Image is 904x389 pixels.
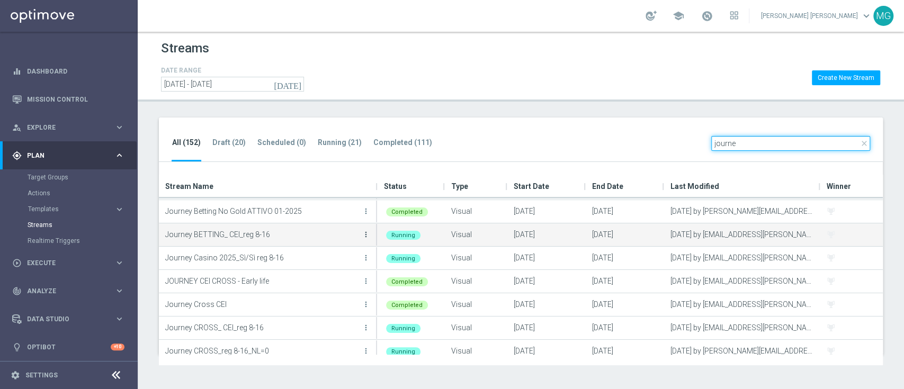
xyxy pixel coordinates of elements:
[445,340,507,363] div: Visual
[586,200,664,223] div: [DATE]
[514,176,549,197] span: Start Date
[507,293,586,316] div: [DATE]
[165,203,360,219] p: Journey Betting No Gold ATTIVO 01-2025
[12,67,125,76] button: equalizer Dashboard
[860,139,869,148] i: close
[274,79,302,89] i: [DATE]
[362,254,370,262] i: more_vert
[272,77,304,93] button: [DATE]
[28,233,137,249] div: Realtime Triggers
[361,294,371,315] button: more_vert
[165,320,360,336] p: Journey CROSS_ CEI_reg 8-16
[12,342,22,352] i: lightbulb
[362,347,370,355] i: more_vert
[384,176,407,197] span: Status
[361,340,371,361] button: more_vert
[445,270,507,293] div: Visual
[507,316,586,339] div: [DATE]
[114,286,124,296] i: keyboard_arrow_right
[12,67,22,76] i: equalizer
[586,223,664,246] div: [DATE]
[27,288,114,294] span: Analyze
[386,324,420,333] div: Running
[361,224,371,245] button: more_vert
[664,316,820,339] div: [DATE] by [EMAIL_ADDRESS][PERSON_NAME][DOMAIN_NAME]
[28,221,110,229] a: Streams
[28,173,110,182] a: Target Groups
[592,176,623,197] span: End Date
[873,6,893,26] div: MG
[445,316,507,339] div: Visual
[165,227,360,242] p: Journey BETTING_ CEI_reg 8-16
[12,343,125,351] button: lightbulb Optibot +10
[12,259,125,267] button: play_circle_outline Execute keyboard_arrow_right
[28,201,137,217] div: Templates
[386,277,428,286] div: Completed
[586,247,664,269] div: [DATE]
[165,176,213,197] span: Stream Name
[28,237,110,245] a: Realtime Triggers
[28,189,110,197] a: Actions
[664,270,820,293] div: [DATE] by [EMAIL_ADDRESS][PERSON_NAME][DOMAIN_NAME]
[11,370,20,380] i: settings
[257,138,306,147] tab-header: Scheduled (0)
[386,254,420,263] div: Running
[361,317,371,338] button: more_vert
[111,343,124,350] div: +10
[12,258,22,268] i: play_circle_outline
[386,207,428,216] div: Completed
[12,123,22,132] i: person_search
[664,200,820,223] div: [DATE] by [PERSON_NAME][EMAIL_ADDRESS][PERSON_NAME][DOMAIN_NAME]
[12,151,114,160] div: Plan
[386,347,420,356] div: Running
[12,57,124,85] div: Dashboard
[12,95,125,104] button: Mission Control
[373,138,432,147] tab-header: Completed (111)
[27,85,124,113] a: Mission Control
[165,250,360,266] p: Journey Casino 2025_Sì/Sì reg 8-16
[12,151,125,160] button: gps_fixed Plan keyboard_arrow_right
[361,247,371,268] button: more_vert
[114,122,124,132] i: keyboard_arrow_right
[12,333,124,361] div: Optibot
[27,152,114,159] span: Plan
[586,340,664,363] div: [DATE]
[12,151,22,160] i: gps_fixed
[361,270,371,292] button: more_vert
[318,138,362,147] tab-header: Running (21)
[114,204,124,214] i: keyboard_arrow_right
[27,316,114,322] span: Data Studio
[165,343,360,359] p: Journey CROSS_reg 8-16_NL=0
[445,247,507,269] div: Visual
[28,205,125,213] button: Templates keyboard_arrow_right
[586,316,664,339] div: [DATE]
[507,340,586,363] div: [DATE]
[711,136,870,151] input: Quick find Stream
[362,300,370,309] i: more_vert
[586,293,664,316] div: [DATE]
[28,185,137,201] div: Actions
[28,206,114,212] div: Templates
[28,169,137,185] div: Target Groups
[386,231,420,240] div: Running
[161,67,304,74] h4: DATE RANGE
[12,314,114,324] div: Data Studio
[12,123,114,132] div: Explore
[12,287,125,295] button: track_changes Analyze keyboard_arrow_right
[386,301,428,310] div: Completed
[165,296,360,312] p: Journey Cross CEI
[445,200,507,223] div: Visual
[664,223,820,246] div: [DATE] by [EMAIL_ADDRESS][PERSON_NAME][DOMAIN_NAME]
[12,315,125,323] button: Data Studio keyboard_arrow_right
[827,176,851,197] span: Winner
[670,176,719,197] span: Last Modified
[161,41,209,56] h1: Streams
[12,286,22,296] i: track_changes
[114,150,124,160] i: keyboard_arrow_right
[27,260,114,266] span: Execute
